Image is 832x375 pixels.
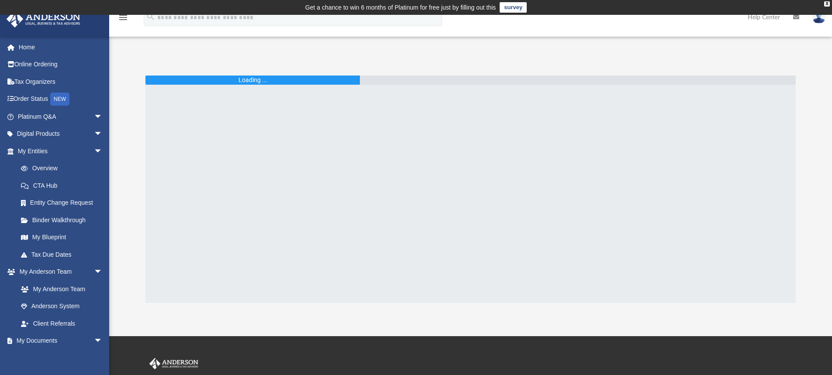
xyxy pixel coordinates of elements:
div: Loading ... [238,76,267,85]
a: Platinum Q&Aarrow_drop_down [6,108,116,125]
i: menu [118,12,128,23]
a: Home [6,38,116,56]
a: My Documentsarrow_drop_down [6,332,111,350]
span: arrow_drop_down [94,142,111,160]
span: arrow_drop_down [94,125,111,143]
img: Anderson Advisors Platinum Portal [148,358,200,369]
div: Get a chance to win 6 months of Platinum for free just by filling out this [305,2,496,13]
a: survey [500,2,527,13]
a: CTA Hub [12,177,116,194]
a: Entity Change Request [12,194,116,212]
img: Anderson Advisors Platinum Portal [4,10,83,28]
a: Digital Productsarrow_drop_down [6,125,116,143]
a: Online Ordering [6,56,116,73]
div: close [824,1,830,7]
a: Tax Organizers [6,73,116,90]
a: Anderson System [12,298,111,315]
a: My Blueprint [12,229,111,246]
a: My Anderson Team [12,280,107,298]
a: Binder Walkthrough [12,211,116,229]
a: Overview [12,160,116,177]
a: Order StatusNEW [6,90,116,108]
a: Tax Due Dates [12,246,116,263]
a: menu [118,17,128,23]
span: arrow_drop_down [94,263,111,281]
a: My Entitiesarrow_drop_down [6,142,116,160]
div: NEW [50,93,69,106]
span: arrow_drop_down [94,332,111,350]
img: User Pic [812,11,825,24]
i: search [146,12,155,21]
a: Client Referrals [12,315,111,332]
span: arrow_drop_down [94,108,111,126]
a: My Anderson Teamarrow_drop_down [6,263,111,281]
